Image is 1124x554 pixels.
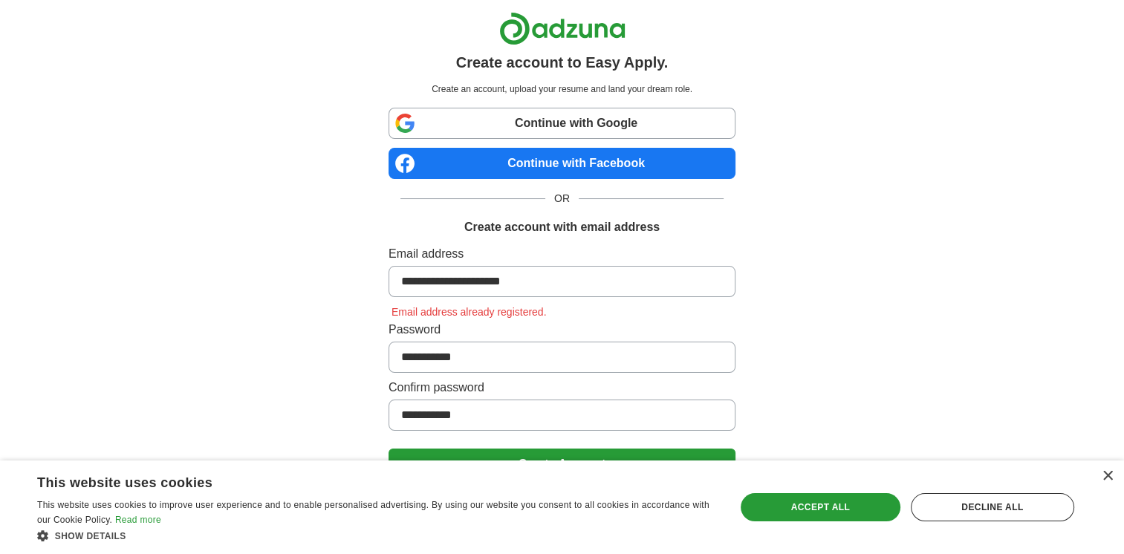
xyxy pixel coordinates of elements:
[392,82,732,96] p: Create an account, upload your resume and land your dream role.
[499,12,626,45] img: Adzuna logo
[389,108,735,139] a: Continue with Google
[389,245,735,263] label: Email address
[389,148,735,179] a: Continue with Facebook
[741,493,900,521] div: Accept all
[389,449,735,480] button: Create Account
[389,306,550,318] span: Email address already registered.
[115,515,161,525] a: Read more, opens a new window
[389,321,735,339] label: Password
[1102,471,1113,482] div: Close
[389,379,735,397] label: Confirm password
[464,218,660,236] h1: Create account with email address
[545,191,579,206] span: OR
[55,531,126,541] span: Show details
[456,51,669,74] h1: Create account to Easy Apply.
[37,500,709,525] span: This website uses cookies to improve user experience and to enable personalised advertising. By u...
[37,469,678,492] div: This website uses cookies
[911,493,1074,521] div: Decline all
[37,528,715,543] div: Show details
